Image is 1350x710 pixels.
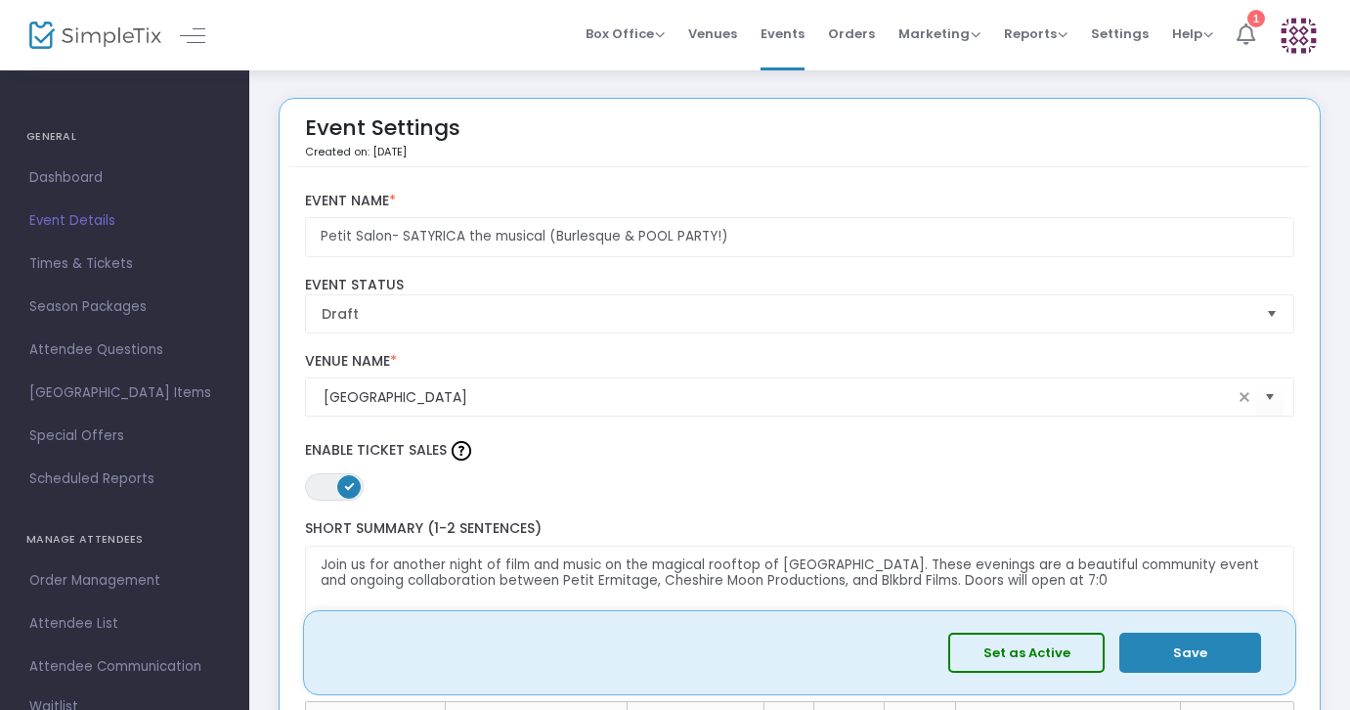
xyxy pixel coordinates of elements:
span: Box Office [586,24,665,43]
p: Created on: [DATE] [305,144,460,160]
button: Set as Active [948,633,1105,673]
button: Save [1119,633,1261,673]
span: [GEOGRAPHIC_DATA] Items [29,380,220,406]
span: Draft [322,304,1251,324]
button: Select [1258,295,1285,333]
span: Settings [1091,9,1149,59]
span: Events [761,9,805,59]
span: Special Offers [29,423,220,449]
span: Attendee Questions [29,337,220,363]
span: Orders [828,9,875,59]
span: Marketing [898,24,980,43]
span: Attendee Communication [29,654,220,680]
div: 1 [1247,10,1265,27]
span: Short Summary (1-2 Sentences) [305,518,542,538]
img: question-mark [452,441,471,461]
span: Reports [1004,24,1067,43]
span: Venues [688,9,737,59]
label: Event Status [305,277,1295,294]
span: Dashboard [29,165,220,191]
span: Scheduled Reports [29,466,220,492]
span: clear [1233,385,1256,409]
label: Venue Name [305,353,1295,371]
span: Times & Tickets [29,251,220,277]
h4: GENERAL [26,117,223,156]
span: Season Packages [29,294,220,320]
label: Event Name [305,193,1295,210]
label: Tell us about your event [295,638,1304,701]
span: Attendee List [29,611,220,637]
label: Enable Ticket Sales [305,436,1295,466]
h4: MANAGE ATTENDEES [26,520,223,559]
button: Select [1256,377,1284,418]
span: Order Management [29,568,220,594]
input: Select Venue [324,387,1234,408]
div: Event Settings [305,109,460,166]
span: Event Details [29,208,220,234]
span: Help [1172,24,1213,43]
span: ON [344,481,354,491]
input: Enter Event Name [305,217,1295,257]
